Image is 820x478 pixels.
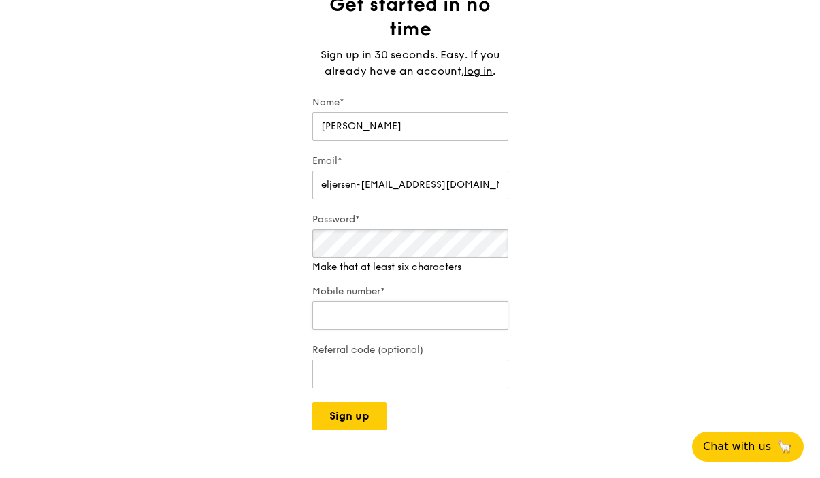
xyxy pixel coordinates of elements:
span: Sign up in 30 seconds. Easy. If you already have an account, [321,48,499,78]
label: Email* [312,154,508,168]
span: . [493,65,495,78]
button: Sign up [312,402,387,430]
button: Chat with us🦙 [692,432,804,462]
div: Make that at least six characters [312,260,508,274]
label: Referral code (optional) [312,343,508,357]
span: 🦙 [776,439,793,455]
span: Chat with us [703,439,771,455]
a: log in [464,63,493,80]
label: Password* [312,213,508,226]
label: Name* [312,96,508,109]
label: Mobile number* [312,285,508,298]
